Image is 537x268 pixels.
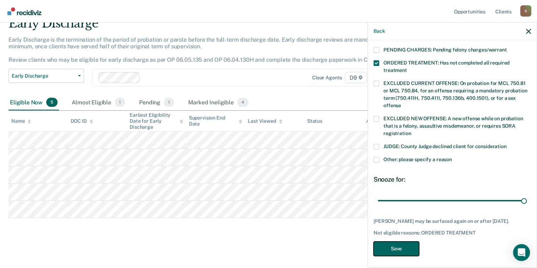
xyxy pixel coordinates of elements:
span: PENDING CHARGES: Pending felony charges/warrant [383,47,507,53]
div: Last Viewed [248,118,282,124]
span: Other: please specify a reason [383,157,452,162]
div: Clear agents [312,75,342,81]
div: Status [307,118,322,124]
div: Open Intercom Messenger [513,244,530,261]
span: EXCLUDED NEW OFFENSE: A new offense while on probation that is a felony, assaultive misdemeanor, ... [383,116,523,136]
button: Save [374,242,419,256]
div: Not eligible reasons: ORDERED TREATMENT [374,230,531,236]
span: 4 [237,98,249,107]
span: 1 [164,98,174,107]
div: Name [11,118,31,124]
span: D9 [345,72,367,83]
div: Eligible Now [8,95,59,110]
img: Recidiviz [7,7,41,15]
button: Profile dropdown button [520,5,531,17]
p: Early Discharge is the termination of the period of probation or parole before the full-term disc... [8,36,388,63]
div: Snooze for: [374,176,531,183]
span: JUDGE: County Judge declined client for consideration [383,144,507,149]
div: Earliest Eligibility Date for Early Discharge [130,112,183,130]
div: Pending [138,95,175,110]
span: 5 [46,98,58,107]
span: ORDERED TREATMENT: Has not completed all required treatment [383,60,509,73]
div: Supervision End Date [189,115,243,127]
span: 1 [115,98,125,107]
div: DOC ID [71,118,93,124]
div: K [520,5,531,17]
div: Marked Ineligible [187,95,250,110]
span: EXCLUDED CURRENT OFFENSE: On probation for MCL 750.81 or MCL 750.84, for an offense requiring a m... [383,80,527,108]
div: Assigned to [366,118,399,124]
div: Almost Eligible [70,95,126,110]
span: Early Discharge [12,73,75,79]
div: [PERSON_NAME] may be surfaced again on or after [DATE]. [374,218,531,224]
div: Early Discharge [8,16,411,36]
button: Back [374,28,385,34]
